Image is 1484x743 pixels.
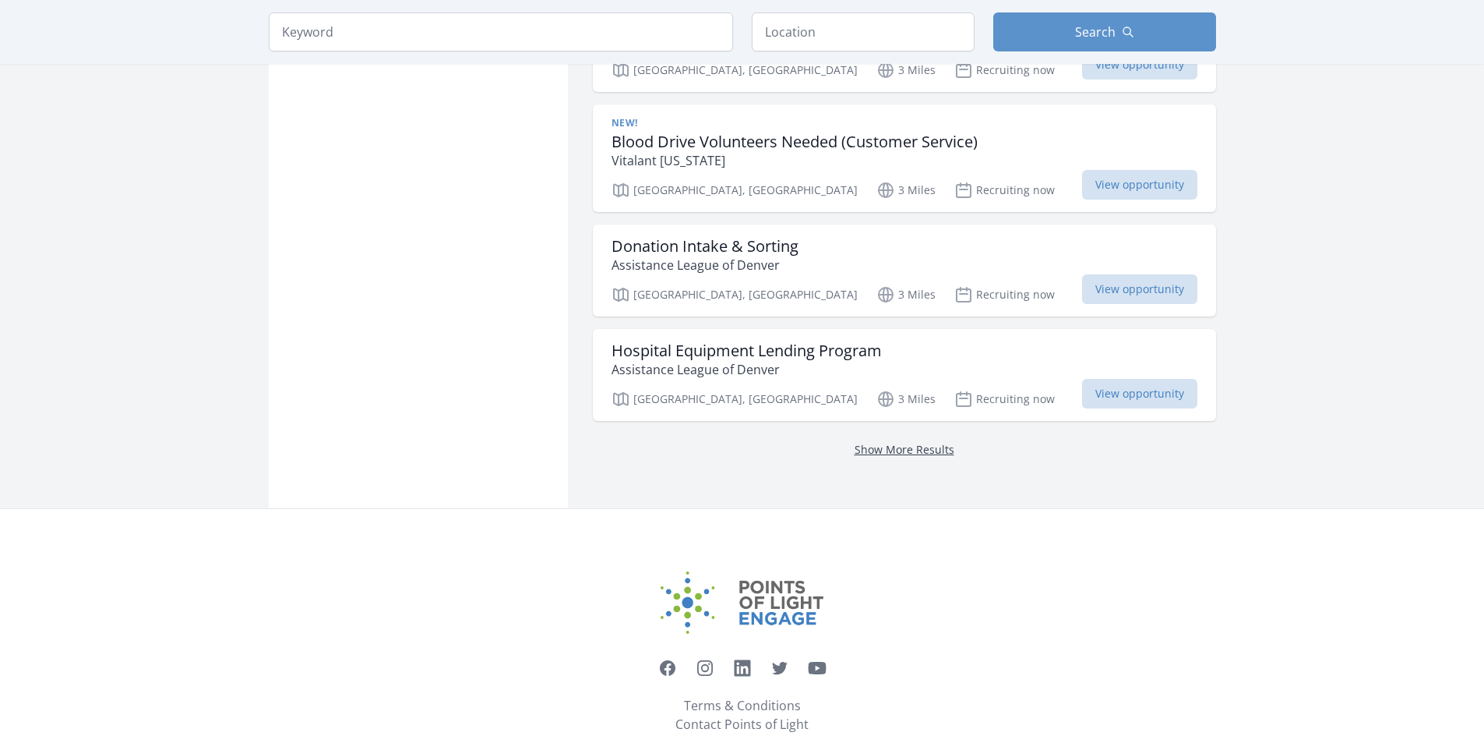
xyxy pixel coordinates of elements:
[1082,379,1197,409] span: View opportunity
[612,151,978,170] p: Vitalant [US_STATE]
[954,285,1055,304] p: Recruiting now
[1082,170,1197,200] span: View opportunity
[612,181,858,200] p: [GEOGRAPHIC_DATA], [GEOGRAPHIC_DATA]
[612,285,858,304] p: [GEOGRAPHIC_DATA], [GEOGRAPHIC_DATA]
[1082,50,1197,80] span: View opportunity
[752,12,975,51] input: Location
[612,117,638,129] span: New!
[612,390,858,409] p: [GEOGRAPHIC_DATA], [GEOGRAPHIC_DATA]
[954,181,1055,200] p: Recruiting now
[593,329,1216,421] a: Hospital Equipment Lending Program Assistance League of Denver [GEOGRAPHIC_DATA], [GEOGRAPHIC_DAT...
[993,12,1216,51] button: Search
[855,442,954,457] a: Show More Results
[675,715,809,734] a: Contact Points of Light
[876,181,936,200] p: 3 Miles
[876,61,936,80] p: 3 Miles
[612,360,882,379] p: Assistance League of Denver
[661,571,824,634] img: Points of Light Engage
[954,61,1055,80] p: Recruiting now
[954,390,1055,409] p: Recruiting now
[612,237,798,256] h3: Donation Intake & Sorting
[612,133,978,151] h3: Blood Drive Volunteers Needed (Customer Service)
[269,12,733,51] input: Keyword
[684,696,801,715] a: Terms & Conditions
[1082,274,1197,304] span: View opportunity
[876,390,936,409] p: 3 Miles
[1075,23,1116,41] span: Search
[593,225,1216,317] a: Donation Intake & Sorting Assistance League of Denver [GEOGRAPHIC_DATA], [GEOGRAPHIC_DATA] 3 Mile...
[612,61,858,80] p: [GEOGRAPHIC_DATA], [GEOGRAPHIC_DATA]
[612,341,882,360] h3: Hospital Equipment Lending Program
[876,285,936,304] p: 3 Miles
[612,256,798,274] p: Assistance League of Denver
[593,104,1216,212] a: New! Blood Drive Volunteers Needed (Customer Service) Vitalant [US_STATE] [GEOGRAPHIC_DATA], [GEO...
